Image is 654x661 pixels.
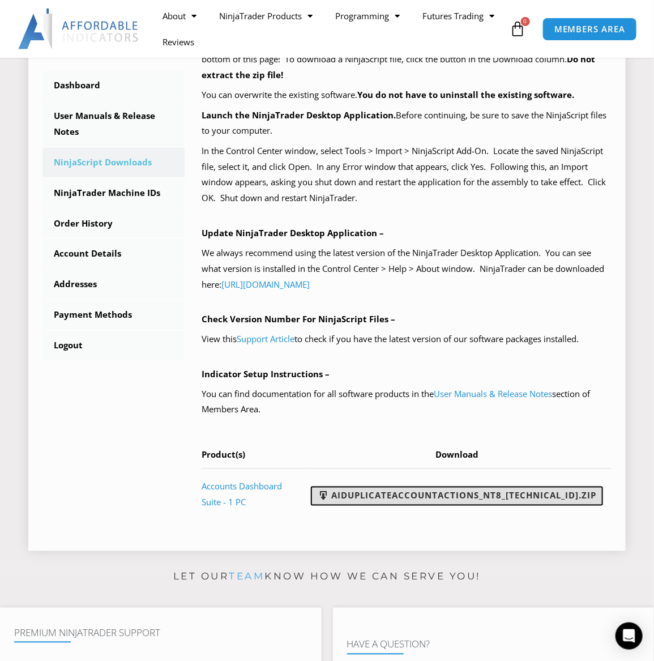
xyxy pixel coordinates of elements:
[493,12,543,45] a: 0
[42,148,185,177] a: NinjaScript Downloads
[521,17,530,26] span: 0
[42,300,185,330] a: Payment Methods
[436,449,479,460] span: Download
[208,3,324,29] a: NinjaTrader Products
[237,333,294,344] a: Support Article
[202,386,612,418] p: You can find documentation for all software products in the section of Members Area.
[615,622,643,650] div: Open Intercom Messenger
[202,143,612,206] p: In the Control Center window, select Tools > Import > NinjaScript Add-On. Locate the saved NinjaS...
[202,108,612,139] p: Before continuing, be sure to save the NinjaScript files to your computer.
[42,71,185,100] a: Dashboard
[324,3,411,29] a: Programming
[221,279,310,290] a: [URL][DOMAIN_NAME]
[151,3,208,29] a: About
[347,639,640,650] h4: Have A Question?
[42,331,185,360] a: Logout
[42,178,185,208] a: NinjaTrader Machine IDs
[434,388,552,399] a: User Manuals & Release Notes
[202,227,384,238] b: Update NinjaTrader Desktop Application –
[202,53,595,80] b: Do not extract the zip file!
[202,368,330,379] b: Indicator Setup Instructions –
[202,481,282,508] a: Accounts Dashboard Suite - 1 PC
[14,628,307,639] h4: Premium NinjaTrader Support
[42,239,185,268] a: Account Details
[42,101,185,147] a: User Manuals & Release Notes
[151,3,507,55] nav: Menu
[542,18,637,41] a: MEMBERS AREA
[202,36,612,83] p: Your purchased products with available NinjaScript downloads are listed in the table below, at th...
[229,571,264,582] a: team
[411,3,506,29] a: Futures Trading
[202,331,612,347] p: View this to check if you have the latest version of our software packages installed.
[202,245,612,293] p: We always recommend using the latest version of the NinjaTrader Desktop Application. You can see ...
[202,87,612,103] p: You can overwrite the existing software.
[42,209,185,238] a: Order History
[357,89,574,100] b: You do not have to uninstall the existing software.
[42,71,185,360] nav: Account pages
[202,109,396,121] b: Launch the NinjaTrader Desktop Application.
[311,487,603,506] a: AIDuplicateAccountActions_NT8_[TECHNICAL_ID].zip
[202,449,245,460] span: Product(s)
[554,25,625,33] span: MEMBERS AREA
[18,8,140,49] img: LogoAI | Affordable Indicators – NinjaTrader
[151,29,206,55] a: Reviews
[202,313,395,325] b: Check Version Number For NinjaScript Files –
[42,270,185,299] a: Addresses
